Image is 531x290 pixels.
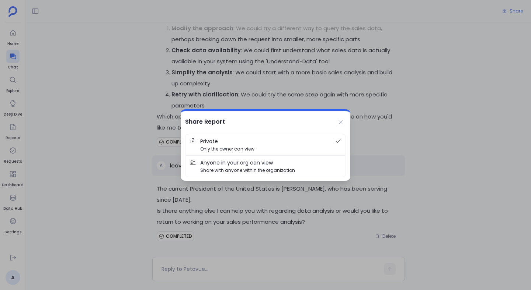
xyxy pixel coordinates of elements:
span: Anyone in your org can view [200,159,273,167]
span: Share with anyone within the organization [200,167,295,174]
span: Only the owner can view [200,145,254,152]
h2: Share Report [185,117,225,127]
button: Anyone in your org can viewShare with anyone within the organization [185,156,346,177]
span: Private [200,137,218,145]
button: PrivateOnly the owner can view [185,134,346,155]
